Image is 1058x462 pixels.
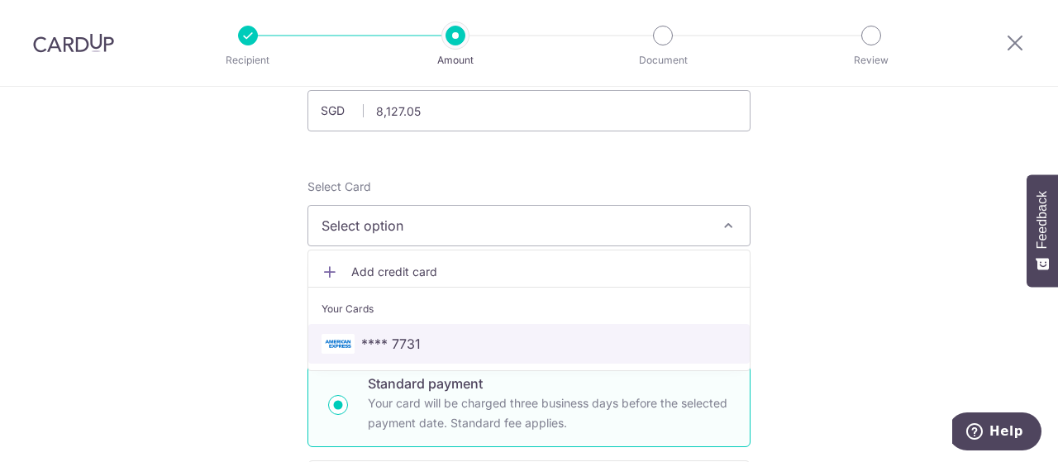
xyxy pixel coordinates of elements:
[33,33,114,53] img: CardUp
[368,393,730,433] p: Your card will be charged three business days before the selected payment date. Standard fee appl...
[307,250,751,371] ul: Select option
[952,412,1041,454] iframe: Opens a widget where you can find more information
[307,90,751,131] input: 0.00
[308,257,750,287] a: Add credit card
[321,102,364,119] span: SGD
[322,301,374,317] span: Your Cards
[1027,174,1058,287] button: Feedback - Show survey
[602,52,724,69] p: Document
[810,52,932,69] p: Review
[187,52,309,69] p: Recipient
[307,205,751,246] button: Select option
[322,216,707,236] span: Select option
[351,264,736,280] span: Add credit card
[307,179,371,193] span: translation missing: en.payables.payment_networks.credit_card.summary.labels.select_card
[368,374,730,393] p: Standard payment
[1035,191,1050,249] span: Feedback
[322,334,355,354] img: AMEX
[394,52,517,69] p: Amount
